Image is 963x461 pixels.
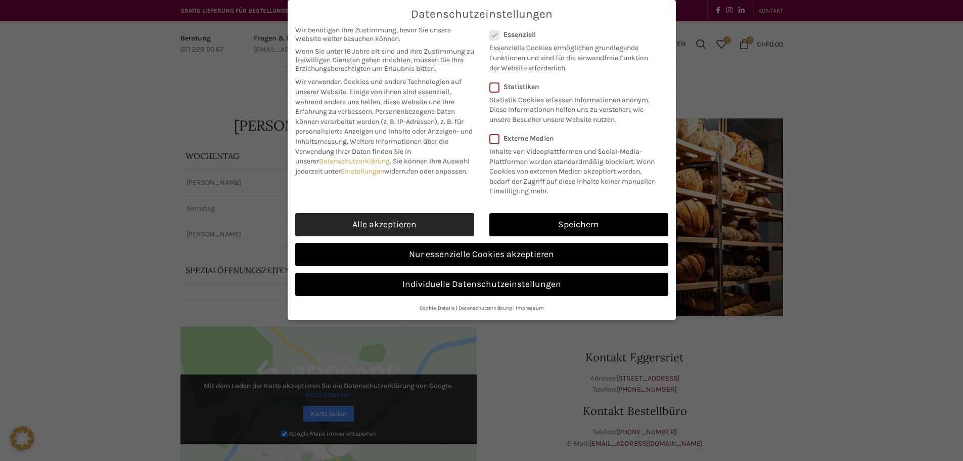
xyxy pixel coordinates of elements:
p: Statistik Cookies erfassen Informationen anonym. Diese Informationen helfen uns zu verstehen, wie... [489,91,655,125]
a: Individuelle Datenschutzeinstellungen [295,273,668,296]
a: Datenschutzerklärung [458,305,512,311]
a: Einstellungen [341,167,384,176]
label: Essenziell [489,30,655,39]
span: Sie können Ihre Auswahl jederzeit unter widerrufen oder anpassen. [295,157,470,176]
a: Speichern [489,213,668,236]
label: Externe Medien [489,134,662,143]
span: Personenbezogene Daten können verarbeitet werden (z. B. IP-Adressen), z. B. für personalisierte A... [295,107,473,146]
p: Essenzielle Cookies ermöglichen grundlegende Funktionen und sind für die einwandfreie Funktion de... [489,39,655,73]
label: Statistiken [489,82,655,91]
span: Datenschutzeinstellungen [411,8,553,21]
a: Nur essenzielle Cookies akzeptieren [295,243,668,266]
span: Wir benötigen Ihre Zustimmung, bevor Sie unsere Website weiter besuchen können. [295,26,474,43]
span: Wenn Sie unter 16 Jahre alt sind und Ihre Zustimmung zu freiwilligen Diensten geben möchten, müss... [295,47,474,73]
a: Alle akzeptieren [295,213,474,236]
span: Wir verwenden Cookies und andere Technologien auf unserer Website. Einige von ihnen sind essenzie... [295,77,462,116]
span: Weitere Informationen über die Verwendung Ihrer Daten finden Sie in unserer . [295,137,448,165]
a: Datenschutzerklärung [319,157,390,165]
a: Impressum [516,305,544,311]
a: Cookie-Details [420,305,455,311]
p: Inhalte von Videoplattformen und Social-Media-Plattformen werden standardmäßig blockiert. Wenn Co... [489,143,662,196]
